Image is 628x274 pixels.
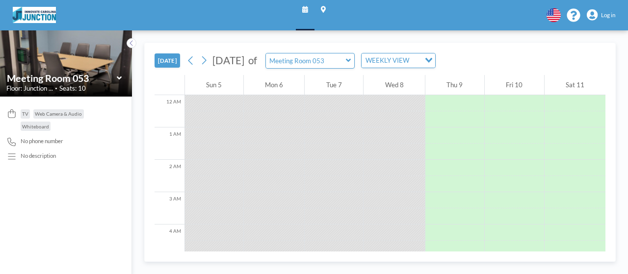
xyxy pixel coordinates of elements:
div: Sat 11 [545,75,606,95]
span: of [248,54,257,67]
div: Tue 7 [305,75,363,95]
span: TV [22,111,28,117]
span: Whiteboard [22,124,49,129]
div: 1 AM [155,127,184,160]
input: Meeting Room 053 [7,72,117,84]
div: 12 AM [155,95,184,127]
div: No description [21,152,56,159]
span: [DATE] [212,54,244,66]
input: Search for option [412,55,419,66]
span: WEEKLY VIEW [364,55,411,66]
span: No phone number [21,138,63,145]
div: Thu 9 [425,75,484,95]
a: Log in [587,9,615,21]
span: Log in [601,12,615,19]
div: Fri 10 [485,75,544,95]
div: 3 AM [155,192,184,224]
div: Search for option [362,53,435,68]
div: 2 AM [155,160,184,192]
span: Web Camera & Audio [35,111,82,117]
div: Sun 5 [185,75,243,95]
span: Seats: 10 [59,84,86,93]
img: organization-logo [13,7,55,23]
div: Wed 8 [364,75,425,95]
span: Floor: Junction ... [6,84,53,93]
span: • [55,86,57,91]
button: [DATE] [155,53,181,67]
div: Mon 6 [244,75,305,95]
div: 4 AM [155,224,184,257]
input: Meeting Room 053 [266,53,346,68]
